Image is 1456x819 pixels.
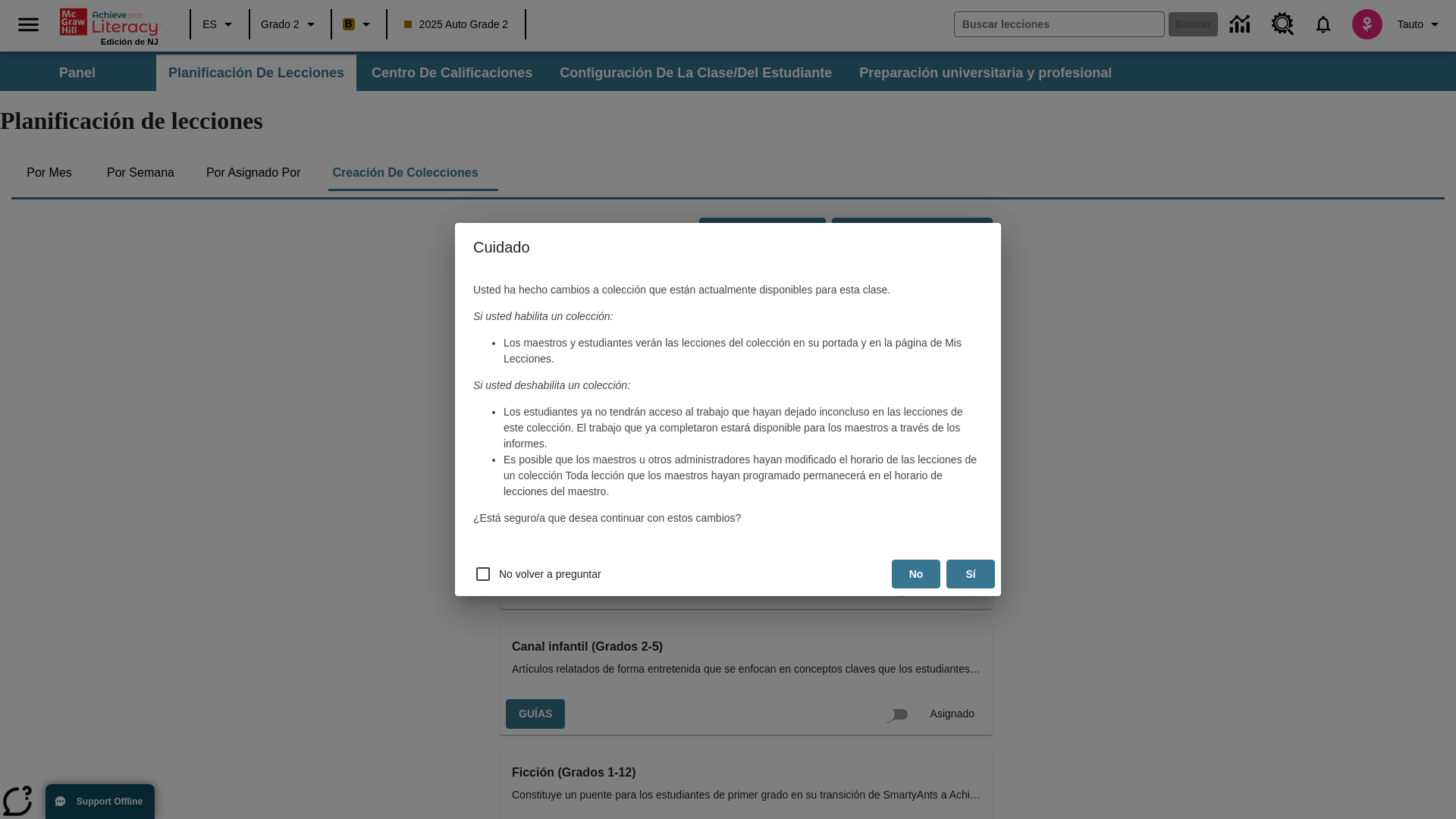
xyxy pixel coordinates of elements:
li: Es posible que los maestros u otros administradores hayan modificado el horario de las lecciones ... [504,452,983,500]
em: Si usted habilita un colección: [473,310,613,322]
button: No [892,560,940,589]
p: ¿Está seguro/a que desea continuar con estos cambios? [473,510,983,526]
button: Sí [946,560,995,589]
em: Si usted deshabilita un colección: [473,379,630,391]
p: Usted ha hecho cambios a colección que están actualmente disponibles para esta clase. [473,282,983,298]
li: Los maestros y estudiantes verán las lecciones del colección en su portada y en la página de Mis ... [504,335,983,367]
h4: Cuidado [455,223,1001,271]
span: No volver a preguntar [499,566,601,582]
li: Los estudiantes ya no tendrán acceso al trabajo que hayan dejado inconcluso en las lecciones de e... [504,404,983,452]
